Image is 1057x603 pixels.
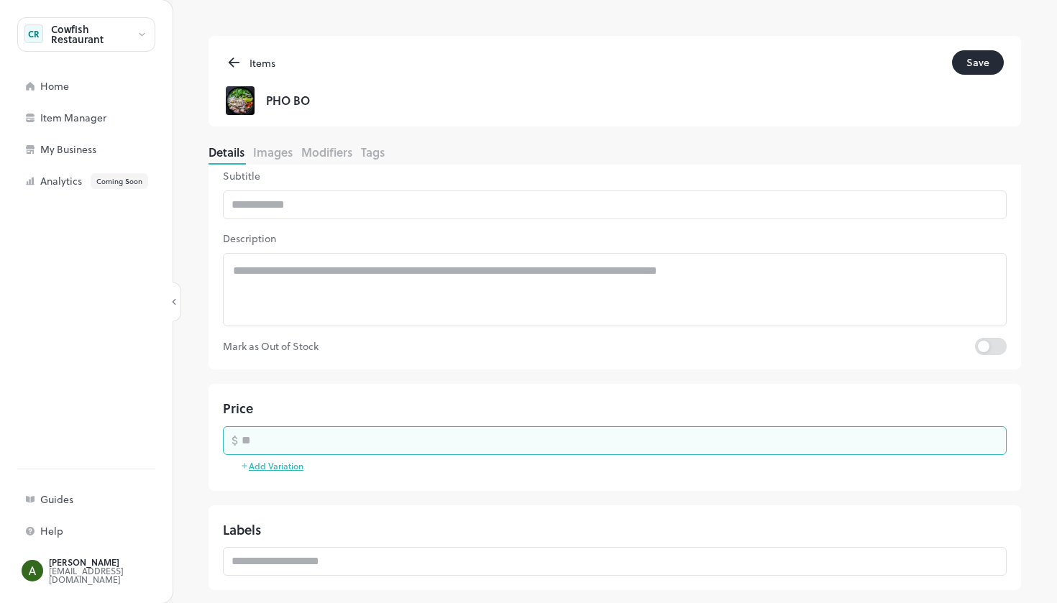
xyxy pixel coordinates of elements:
[361,144,385,160] button: Tags
[49,558,184,566] div: [PERSON_NAME]
[226,86,255,115] img: 1749050896198y3wgvxrwz4.png
[266,91,310,110] span: PHO BO
[24,24,43,43] div: CR
[40,494,184,505] div: Guides
[40,173,184,189] div: Analytics
[223,520,1007,540] div: Labels
[91,173,148,189] div: Coming Soon
[301,144,352,160] button: Modifiers
[40,144,184,155] div: My Business
[223,168,1007,183] p: Subtitle
[40,113,184,123] div: Item Manager
[209,144,244,160] button: Details
[240,455,303,477] button: Add Variation
[51,24,137,45] div: Cowfish Restaurant
[223,231,1007,246] p: Description
[49,566,184,584] div: [EMAIL_ADDRESS][DOMAIN_NAME]
[223,398,253,419] h6: Price
[253,144,293,160] button: Images
[22,560,43,581] img: ACg8ocJ3yYwdSGG1ppxX06hvVjOLTvIJmFsvWUMq2GR_1RvJ-rv56g=s96-c
[40,526,184,536] div: Help
[40,81,184,91] div: Home
[223,338,975,355] p: Mark as Out of Stock
[242,55,275,70] div: Items
[952,50,1004,75] button: Save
